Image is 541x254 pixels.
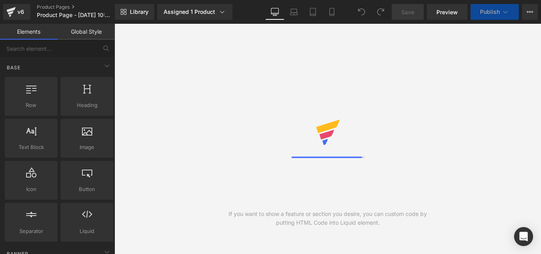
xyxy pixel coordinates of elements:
[37,12,113,18] span: Product Page - [DATE] 10:50:36
[7,185,55,193] span: Icon
[115,4,154,20] a: New Library
[471,4,519,20] button: Publish
[16,7,26,17] div: v6
[63,227,111,235] span: Liquid
[436,8,458,16] span: Preview
[7,101,55,109] span: Row
[221,210,434,227] div: If you want to show a feature or section you desire, you can custom code by putting HTML Code int...
[303,4,322,20] a: Tablet
[354,4,370,20] button: Undo
[265,4,284,20] a: Desktop
[63,101,111,109] span: Heading
[7,227,55,235] span: Separator
[480,9,500,15] span: Publish
[164,8,226,16] div: Assigned 1 Product
[57,24,115,40] a: Global Style
[63,143,111,151] span: Image
[373,4,389,20] button: Redo
[284,4,303,20] a: Laptop
[3,4,30,20] a: v6
[63,185,111,193] span: Button
[522,4,538,20] button: More
[37,4,128,10] a: Product Pages
[427,4,467,20] a: Preview
[6,64,21,71] span: Base
[401,8,414,16] span: Save
[7,143,55,151] span: Text Block
[130,8,149,15] span: Library
[322,4,341,20] a: Mobile
[514,227,533,246] div: Open Intercom Messenger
